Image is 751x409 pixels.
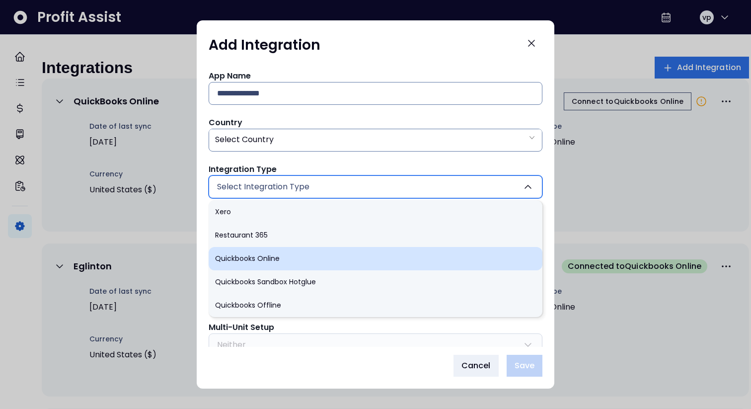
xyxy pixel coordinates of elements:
svg: arrow down line [528,133,536,143]
span: Cancel [461,360,491,372]
span: Select Country [215,134,274,145]
li: Quickbooks Offline [209,294,542,317]
span: App Name [209,70,251,82]
li: Restaurant 365 [209,224,542,247]
span: Multi-Unit Setup [209,322,274,333]
span: Integration Type [209,164,277,175]
h1: Add Integration [209,36,320,54]
li: Quickbooks Online [209,247,542,270]
span: Neither [217,339,246,351]
span: Select Integration Type [217,181,309,193]
span: Save [515,360,534,372]
button: Cancel [453,355,499,377]
li: Quickbooks Sandbox Hotglue [209,270,542,294]
li: Xero [209,200,542,224]
span: Country [209,117,242,128]
button: Save [507,355,542,377]
button: Close [521,32,542,54]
